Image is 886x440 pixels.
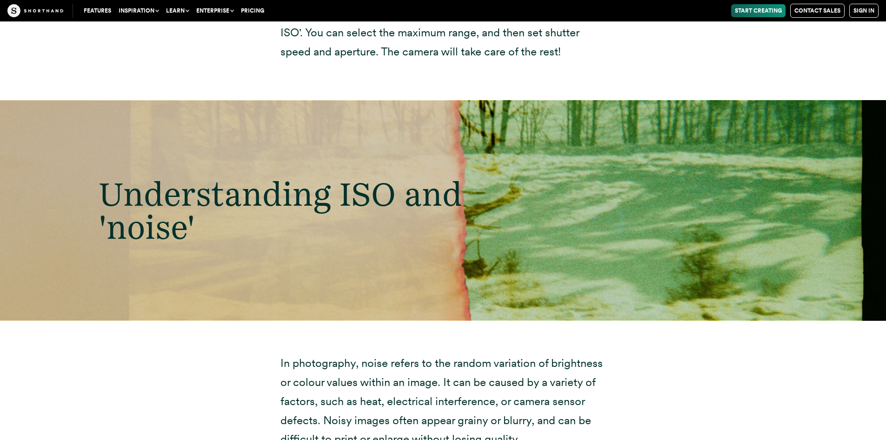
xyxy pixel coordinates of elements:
button: Learn [162,4,193,17]
a: Contact Sales [790,4,845,18]
p: If you're not sure, many modern cameras will let you choose 'auto ISO'. You can select the maximu... [280,4,606,61]
a: Pricing [237,4,268,17]
a: Start Creating [731,4,786,17]
button: Enterprise [193,4,237,17]
span: Understanding ISO and 'noise' [99,174,462,247]
a: Features [80,4,115,17]
a: Sign in [849,4,879,18]
img: The Craft [7,4,63,17]
button: Inspiration [115,4,162,17]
